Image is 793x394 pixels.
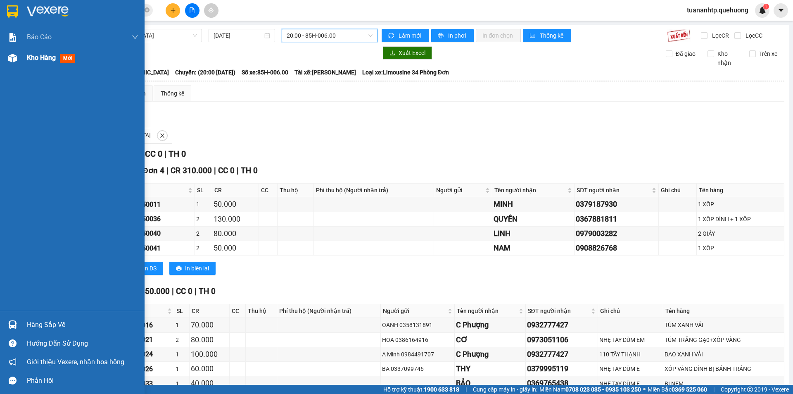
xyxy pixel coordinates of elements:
[455,347,525,362] td: C Phượng
[196,215,211,224] div: 2
[526,362,598,376] td: 0379995119
[176,287,192,296] span: CC 0
[27,319,138,331] div: Hàng sắp về
[382,350,453,359] div: A Minh 0984491707
[599,379,662,388] div: NHẸ TAY DÙM E
[27,337,138,350] div: Hướng dẫn sử dụng
[382,320,453,330] div: OANH 0358131891
[777,7,785,14] span: caret-down
[399,48,425,57] span: Xuất Excel
[145,7,150,14] span: close-circle
[455,318,525,332] td: C Phượng
[759,7,766,14] img: icon-new-feature
[389,50,395,57] span: download
[176,335,188,344] div: 2
[128,262,163,275] button: printerIn DS
[145,7,150,12] span: close-circle
[465,385,467,394] span: |
[105,241,195,256] td: VPNH1308250041
[214,228,257,239] div: 80.000
[576,242,657,254] div: 0908826768
[672,49,699,58] span: Đã giao
[756,49,781,58] span: Trên xe
[659,184,697,197] th: Ghi chú
[492,212,575,227] td: QUYỀN
[27,375,138,387] div: Phản hồi
[698,200,782,209] div: 1 XỐP
[195,287,197,296] span: |
[191,349,228,360] div: 100.000
[388,33,395,39] span: sync
[494,213,573,225] div: QUYỀN
[424,386,459,393] strong: 1900 633 818
[176,379,188,388] div: 1
[196,229,211,238] div: 2
[643,388,646,391] span: ⚪️
[9,358,17,366] span: notification
[362,68,449,77] span: Loại xe: Limousine 34 Phòng Đơn
[277,304,381,318] th: Phí thu hộ (Người nhận trả)
[218,166,235,175] span: CC 0
[527,377,597,389] div: 0369765438
[457,306,517,315] span: Tên người nhận
[473,385,537,394] span: Cung cấp máy in - giấy in:
[214,242,257,254] div: 50.000
[189,7,195,13] span: file-add
[665,335,783,344] div: TÚM TRẮNG GẠ0+XỐP VÀNG
[195,184,212,197] th: SL
[212,184,259,197] th: CR
[191,377,228,389] div: 40.000
[528,306,590,315] span: SĐT người nhận
[314,184,434,197] th: Phí thu hộ (Người nhận trả)
[105,197,195,212] td: VPNH1308250011
[128,287,170,296] span: CR 350.000
[383,46,432,60] button: downloadXuất Excel
[713,385,715,394] span: |
[27,54,56,62] span: Kho hàng
[576,228,657,239] div: 0979003282
[540,31,565,40] span: Thống kê
[107,186,186,195] span: Mã GD
[494,228,573,239] div: LINH
[665,350,783,359] div: BAO XANH VẢI
[190,304,230,318] th: CR
[648,385,707,394] span: Miền Bắc
[456,319,524,331] div: C Phượng
[382,29,429,42] button: syncLàm mới
[214,213,257,225] div: 130.000
[169,262,216,275] button: printerIn biên lai
[448,31,467,40] span: In phơi
[105,227,195,241] td: VPNH1308250040
[526,347,598,362] td: 0932777427
[476,29,521,42] button: In đơn chọn
[529,33,537,39] span: bar-chart
[576,198,657,210] div: 0379187930
[575,197,659,212] td: 0379187930
[527,319,597,331] div: 0932777427
[431,29,474,42] button: printerIn phơi
[399,31,423,40] span: Làm mới
[8,33,17,42] img: solution-icon
[575,241,659,256] td: 0908826768
[170,7,176,13] span: plus
[455,376,525,391] td: BẢO
[455,362,525,376] td: THY
[598,304,663,318] th: Ghi chú
[176,350,188,359] div: 1
[527,349,597,360] div: 0932777427
[492,197,575,212] td: MINH
[698,229,782,238] div: 2 GIẤY
[709,31,730,40] span: Lọc CR
[166,3,180,18] button: plus
[294,68,356,77] span: Tài xế: [PERSON_NAME]
[697,184,784,197] th: Tên hàng
[185,264,209,273] span: In biên lai
[27,357,124,367] span: Giới thiệu Vexere, nhận hoa hồng
[698,244,782,253] div: 1 XỐP
[436,186,484,195] span: Người gửi
[8,54,17,62] img: warehouse-icon
[383,385,459,394] span: Hỗ trợ kỹ thuật:
[237,166,239,175] span: |
[599,335,662,344] div: NHẸ TAY DÙM EM
[774,3,788,18] button: caret-down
